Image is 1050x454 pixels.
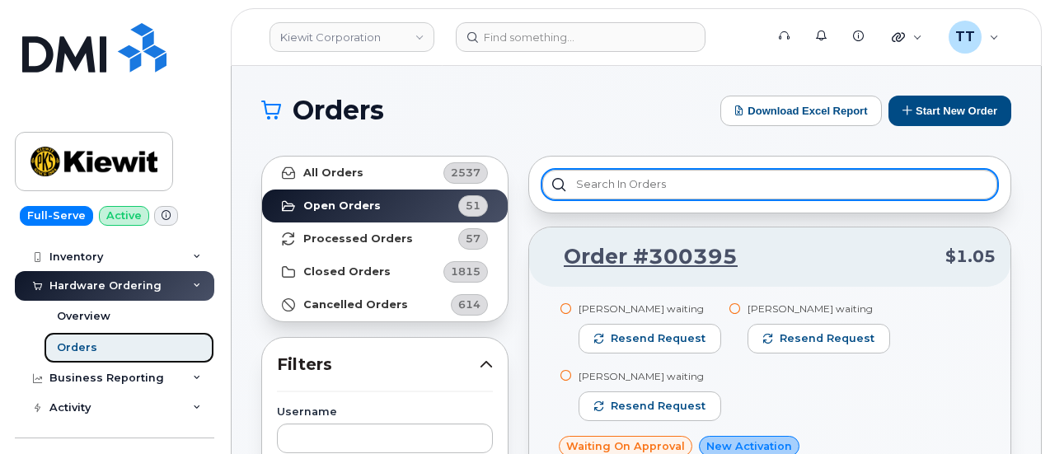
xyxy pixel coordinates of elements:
button: Download Excel Report [720,96,882,126]
span: Resend request [611,331,705,346]
strong: Processed Orders [303,232,413,246]
strong: Closed Orders [303,265,391,278]
span: Filters [277,353,480,377]
span: New Activation [706,438,792,454]
span: Waiting On Approval [566,438,685,454]
strong: All Orders [303,166,363,180]
strong: Open Orders [303,199,381,213]
a: Closed Orders1815 [262,255,508,288]
span: $1.05 [945,245,996,269]
span: 1815 [451,264,480,279]
span: 614 [458,297,480,312]
a: Processed Orders57 [262,222,508,255]
button: Start New Order [888,96,1011,126]
span: Resend request [780,331,874,346]
div: [PERSON_NAME] waiting [579,369,721,383]
strong: Cancelled Orders [303,298,408,311]
div: [PERSON_NAME] waiting [748,302,890,316]
button: Resend request [579,324,721,353]
iframe: Messenger Launcher [978,382,1038,442]
div: [PERSON_NAME] waiting [579,302,721,316]
input: Search in orders [542,170,997,199]
span: Orders [293,98,384,123]
a: Order #300395 [544,242,738,272]
span: 2537 [451,165,480,180]
span: Resend request [611,399,705,414]
a: All Orders2537 [262,157,508,190]
span: 57 [466,231,480,246]
button: Resend request [579,391,721,421]
button: Resend request [748,324,890,353]
a: Cancelled Orders614 [262,288,508,321]
span: 51 [466,198,480,213]
label: Username [277,407,493,418]
a: Open Orders51 [262,190,508,222]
